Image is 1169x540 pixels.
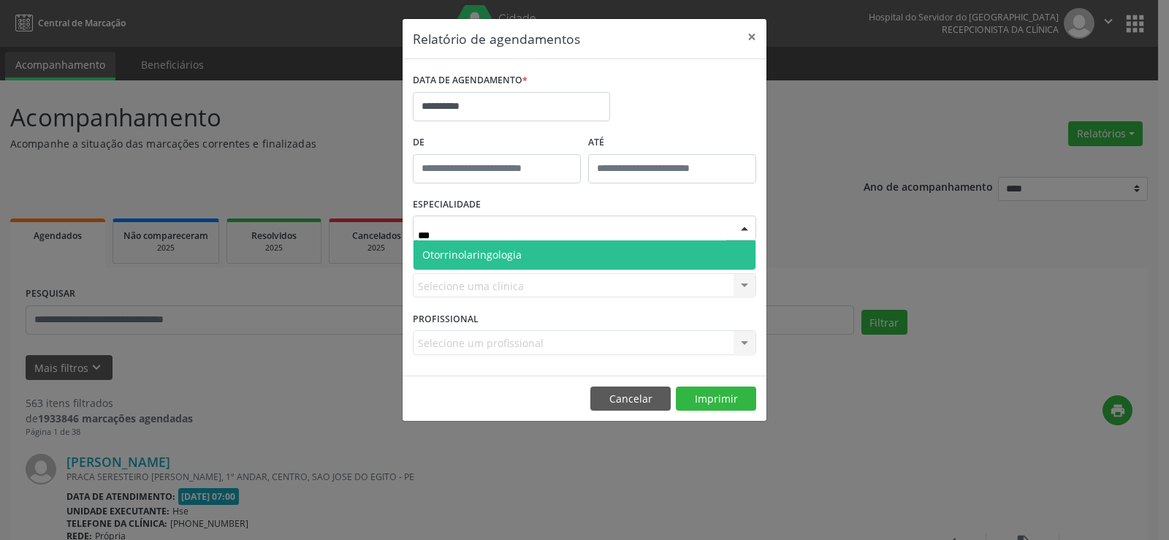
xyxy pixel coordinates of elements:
[413,308,479,330] label: PROFISSIONAL
[676,387,756,411] button: Imprimir
[413,29,580,48] h5: Relatório de agendamentos
[413,69,528,92] label: DATA DE AGENDAMENTO
[590,387,671,411] button: Cancelar
[737,19,766,55] button: Close
[413,194,481,216] label: ESPECIALIDADE
[588,132,756,154] label: ATÉ
[413,132,581,154] label: De
[422,248,522,262] span: Otorrinolaringologia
